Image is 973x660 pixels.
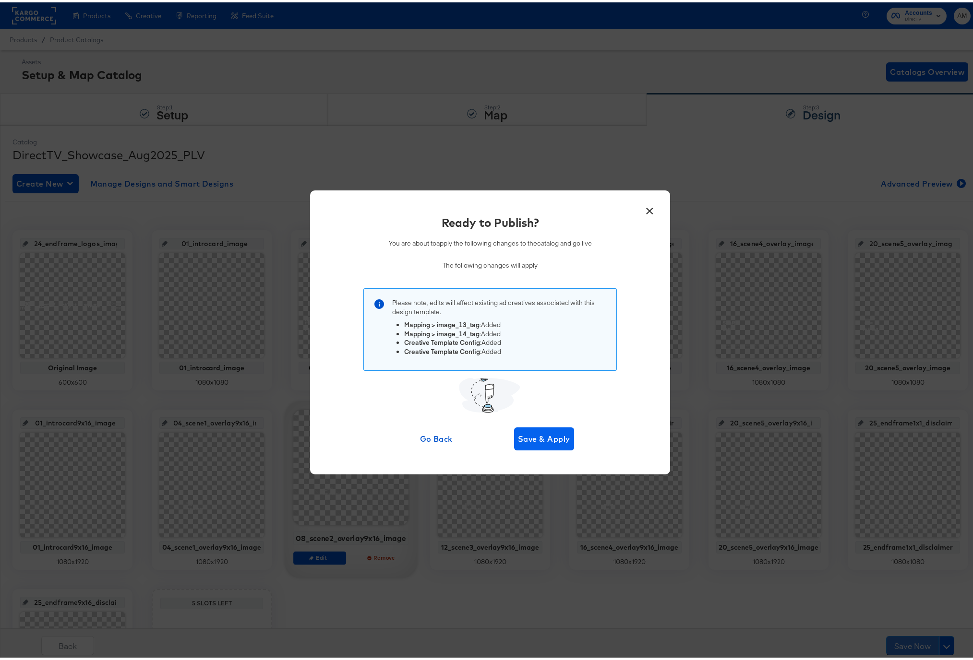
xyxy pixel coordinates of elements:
p: The following changes will apply [389,259,592,268]
p: Please note, edits will affect existing ad creatives associated with this design template . [392,296,607,314]
span: Save & Apply [518,430,570,443]
button: Go Back [407,425,467,448]
li: : Added [404,318,607,327]
button: × [641,198,658,215]
div: Ready to Publish? [442,212,539,228]
span: Go Back [410,430,463,443]
strong: Mapping > image_14_tag [404,327,480,336]
strong: Mapping > image_13_tag [404,318,480,327]
strong: Creative Template Config [404,336,480,344]
li: : Added [404,327,607,336]
p: You are about to apply the following changes to the catalog and go live [389,236,592,246]
li: : Added [404,345,607,354]
button: Save & Apply [514,425,574,448]
strong: Creative Template Config [404,345,480,354]
li: : Added [404,336,607,345]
